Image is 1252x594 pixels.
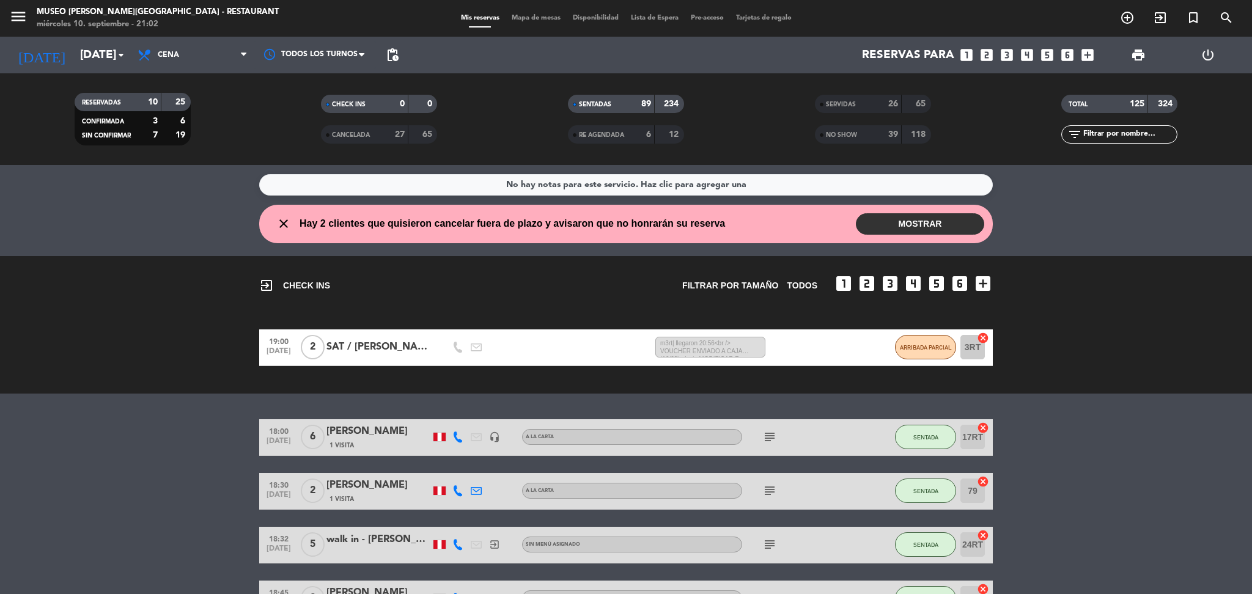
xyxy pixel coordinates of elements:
[1080,47,1095,63] i: add_box
[1201,48,1215,62] i: power_settings_new
[999,47,1015,63] i: looks_3
[9,7,28,26] i: menu
[37,6,279,18] div: Museo [PERSON_NAME][GEOGRAPHIC_DATA] - Restaurant
[301,335,325,359] span: 2
[526,542,580,547] span: Sin menú asignado
[1059,47,1075,63] i: looks_6
[787,279,817,293] span: TODOS
[977,475,989,488] i: cancel
[834,274,853,293] i: looks_one
[641,100,651,108] strong: 89
[1069,101,1088,108] span: TOTAL
[682,279,778,293] span: Filtrar por tamaño
[427,100,435,108] strong: 0
[950,274,970,293] i: looks_6
[1153,10,1168,25] i: exit_to_app
[259,278,330,293] span: CHECK INS
[857,274,877,293] i: looks_two
[880,274,900,293] i: looks_3
[762,537,777,552] i: subject
[489,431,500,442] i: headset_mic
[326,532,430,548] div: walk in - [PERSON_NAME]
[895,335,956,359] button: ARRIBADA PARCIAL
[1019,47,1035,63] i: looks_4
[489,539,500,550] i: exit_to_app
[1158,100,1175,108] strong: 324
[862,48,954,62] span: Reservas para
[395,130,405,139] strong: 27
[526,488,554,493] span: A la carta
[153,131,158,139] strong: 7
[895,425,956,449] button: SENTADA
[762,483,777,498] i: subject
[301,532,325,557] span: 5
[973,274,993,293] i: add_box
[856,213,984,235] button: MOSTRAR
[655,337,765,358] span: m3rt| llegaron 20:56<br /> VOUCHER ENVIADO A CAJA (10/09) <br /> MODIFICAR Reserva - #18296 - Int...
[158,51,179,59] span: Cena
[1130,100,1144,108] strong: 125
[913,541,938,548] span: SENTADA
[263,347,294,361] span: [DATE]
[263,477,294,491] span: 18:30
[900,344,952,351] span: ARRIBADA PARCIAL
[82,133,131,139] span: SIN CONFIRMAR
[904,274,923,293] i: looks_4
[330,494,354,504] span: 1 Visita
[300,216,725,232] span: Hay 2 clientes que quisieron cancelar fuera de plazo y avisaron que no honrarán su reserva
[82,100,121,106] span: RESERVADAS
[82,119,124,125] span: CONFIRMADA
[506,15,567,21] span: Mapa de mesas
[911,130,928,139] strong: 118
[646,130,651,139] strong: 6
[263,544,294,559] span: [DATE]
[400,100,405,108] strong: 0
[506,178,746,192] div: No hay notas para este servicio. Haz clic para agregar una
[455,15,506,21] span: Mis reservas
[1186,10,1201,25] i: turned_in_not
[422,130,435,139] strong: 65
[326,477,430,493] div: [PERSON_NAME]
[37,18,279,31] div: miércoles 10. septiembre - 21:02
[301,479,325,503] span: 2
[332,101,366,108] span: CHECK INS
[175,131,188,139] strong: 19
[913,434,938,441] span: SENTADA
[888,130,898,139] strong: 39
[826,132,857,138] span: NO SHOW
[263,334,294,348] span: 19:00
[959,47,974,63] i: looks_one
[977,529,989,541] i: cancel
[895,479,956,503] button: SENTADA
[762,430,777,444] i: subject
[180,117,188,125] strong: 6
[153,117,158,125] strong: 3
[301,425,325,449] span: 6
[567,15,625,21] span: Disponibilidad
[730,15,798,21] span: Tarjetas de regalo
[895,532,956,557] button: SENTADA
[579,101,611,108] span: SENTADAS
[916,100,928,108] strong: 65
[1120,10,1135,25] i: add_circle_outline
[263,424,294,438] span: 18:00
[927,274,946,293] i: looks_5
[1039,47,1055,63] i: looks_5
[664,100,681,108] strong: 234
[9,7,28,30] button: menu
[9,42,74,68] i: [DATE]
[913,488,938,494] span: SENTADA
[326,424,430,439] div: [PERSON_NAME]
[977,332,989,344] i: cancel
[669,130,681,139] strong: 12
[888,100,898,108] strong: 26
[1173,37,1243,73] div: LOG OUT
[263,437,294,451] span: [DATE]
[1219,10,1234,25] i: search
[685,15,730,21] span: Pre-acceso
[263,531,294,545] span: 18:32
[625,15,685,21] span: Lista de Espera
[579,132,624,138] span: RE AGENDADA
[979,47,995,63] i: looks_two
[259,278,274,293] i: exit_to_app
